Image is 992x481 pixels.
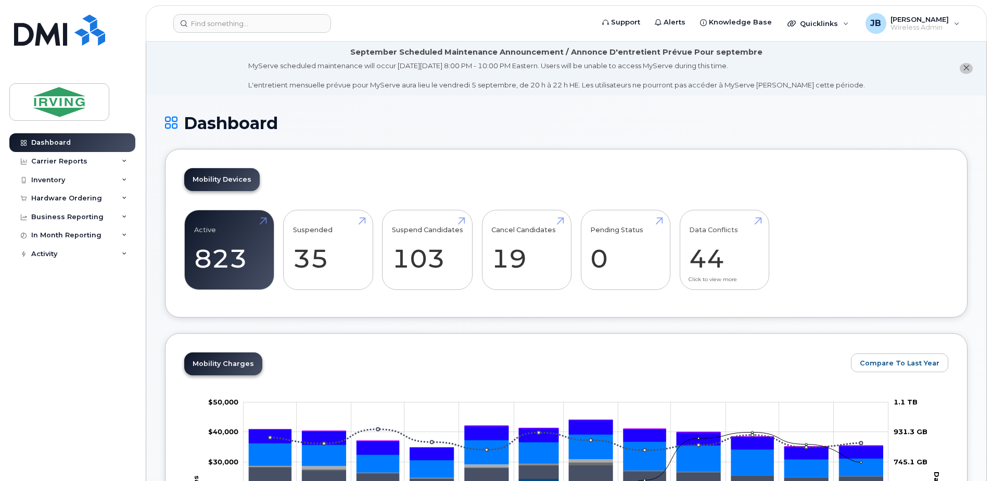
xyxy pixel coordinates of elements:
[208,457,238,465] g: $0
[208,427,238,436] tspan: $40,000
[894,397,918,406] tspan: 1.1 TB
[350,47,762,58] div: September Scheduled Maintenance Announcement / Annonce D'entretient Prévue Pour septembre
[208,457,238,465] tspan: $30,000
[689,216,759,284] a: Data Conflicts 44
[249,434,883,477] g: Features
[590,216,660,284] a: Pending Status 0
[184,168,260,191] a: Mobility Devices
[184,352,262,375] a: Mobility Charges
[392,216,463,284] a: Suspend Candidates 103
[248,61,865,90] div: MyServe scheduled maintenance will occur [DATE][DATE] 8:00 PM - 10:00 PM Eastern. Users will be u...
[860,358,939,368] span: Compare To Last Year
[208,397,238,406] tspan: $50,000
[960,63,973,74] button: close notification
[894,457,927,465] tspan: 745.1 GB
[208,427,238,436] g: $0
[165,114,968,132] h1: Dashboard
[894,427,927,436] tspan: 931.3 GB
[194,216,264,284] a: Active 823
[491,216,562,284] a: Cancel Candidates 19
[851,353,948,372] button: Compare To Last Year
[293,216,363,284] a: Suspended 35
[249,420,883,459] g: HST
[208,397,238,406] g: $0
